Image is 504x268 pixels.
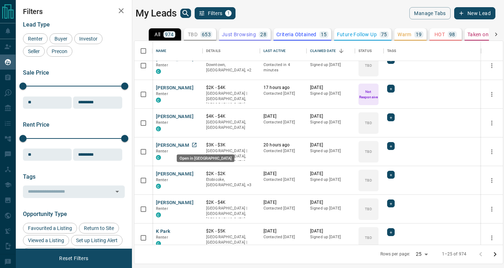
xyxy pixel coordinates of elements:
span: Return to Site [81,225,117,231]
button: Sort [336,46,346,56]
div: Tags [387,41,396,61]
div: Last Active [260,41,306,61]
div: + [387,199,395,207]
div: Return to Site [79,223,119,234]
span: Tags [23,173,35,180]
div: Open in [GEOGRAPHIC_DATA] [177,155,234,162]
p: $2K - $4K [206,199,256,206]
p: Signed up [DATE] [310,177,351,183]
p: 1–25 of 974 [442,251,466,257]
span: + [390,200,392,207]
h1: My Leads [135,8,177,19]
button: more [486,175,497,186]
p: Contacted in 4 minutes [263,62,303,73]
p: [GEOGRAPHIC_DATA] | [GEOGRAPHIC_DATA], [GEOGRAPHIC_DATA] [206,148,256,165]
p: Contacted [DATE] [263,148,303,154]
div: Investor [74,33,103,44]
div: Precon [47,46,72,57]
p: TBD [365,206,372,212]
p: [GEOGRAPHIC_DATA] | [GEOGRAPHIC_DATA], [GEOGRAPHIC_DATA] [206,206,256,222]
span: Renter [156,63,168,67]
div: Details [203,41,260,61]
span: Sale Price [23,69,49,76]
p: [DATE] [310,142,351,148]
p: [DATE] [263,113,303,119]
p: [DATE] [263,199,303,206]
p: $2K - $2K [206,171,256,177]
button: Reset Filters [54,252,93,264]
span: + [390,85,392,92]
div: condos.ca [156,241,161,246]
div: Details [206,41,220,61]
p: 75 [381,32,387,37]
p: Contacted [DATE] [263,206,303,211]
p: Contacted [DATE] [263,177,303,183]
div: condos.ca [156,184,161,189]
p: TBD [365,120,372,126]
span: + [390,142,392,150]
p: Signed up [DATE] [310,234,351,240]
p: TBD [188,32,198,37]
span: Rent Price [23,121,49,128]
p: Signed up [DATE] [310,148,351,154]
p: [GEOGRAPHIC_DATA] | [GEOGRAPHIC_DATA], [GEOGRAPHIC_DATA] [206,91,256,108]
p: Not Responsive [359,89,378,100]
span: Precon [49,48,70,54]
div: + [387,228,395,236]
button: K Park [156,228,170,235]
span: Renter [156,235,168,240]
div: Last Active [263,41,286,61]
div: condos.ca [156,126,161,131]
span: Renter [156,206,168,211]
button: more [486,204,497,215]
div: Set up Listing Alert [71,235,123,246]
div: condos.ca [156,155,161,160]
button: Go to next page [488,247,502,262]
div: 25 [413,249,430,259]
button: New Lead [454,7,495,19]
p: [GEOGRAPHIC_DATA], [GEOGRAPHIC_DATA] [206,119,256,131]
p: Contacted [DATE] [263,119,303,125]
button: more [486,118,497,128]
p: [DATE] [310,85,351,91]
p: [DATE] [310,171,351,177]
span: + [390,114,392,121]
div: Seller [23,46,45,57]
p: All [154,32,160,37]
button: [PERSON_NAME] [156,113,194,120]
button: [PERSON_NAME] [156,199,194,206]
p: 17 hours ago [263,85,303,91]
span: Renter [25,36,45,42]
button: more [486,146,497,157]
p: $3K - $3K [206,142,256,148]
button: Filters1 [195,7,236,19]
span: + [390,229,392,236]
p: $2K - $4K [206,85,256,91]
div: Claimed Date [306,41,355,61]
div: Renter [23,33,48,44]
p: 974 [165,32,174,37]
span: Set up Listing Alert [73,238,120,243]
div: condos.ca [156,212,161,217]
p: Signed up [DATE] [310,91,351,97]
span: Buyer [52,36,70,42]
div: + [387,113,395,121]
div: Name [152,41,203,61]
button: Open [112,187,122,197]
div: Favourited a Listing [23,223,77,234]
p: West End, East York, Toronto [206,177,256,188]
button: [PERSON_NAME] [156,85,194,91]
p: Just Browsing [222,32,256,37]
p: Warm [398,32,412,37]
button: [PERSON_NAME] [156,142,194,149]
p: TBD [365,235,372,240]
p: 98 [449,32,455,37]
span: Renter [156,149,168,154]
span: Renter [156,120,168,125]
p: TBD [365,149,372,154]
div: + [387,85,395,93]
p: Contacted [DATE] [263,234,303,240]
span: Lead Type [23,21,50,28]
p: Rows per page: [380,251,410,257]
h2: Filters [23,7,125,16]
